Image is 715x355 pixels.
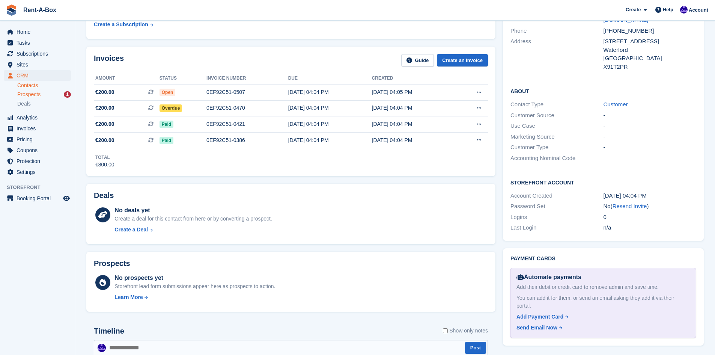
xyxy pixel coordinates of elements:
div: Create a Deal [114,226,148,234]
div: [DATE] 04:05 PM [372,88,456,96]
a: menu [4,38,71,48]
th: Amount [94,73,160,85]
div: [DATE] 04:04 PM [604,192,696,200]
a: Contacts [17,82,71,89]
h2: Storefront Account [510,178,696,186]
h2: Deals [94,191,114,200]
a: menu [4,193,71,204]
div: [GEOGRAPHIC_DATA] [604,54,696,63]
span: Prospects [17,91,41,98]
a: menu [4,70,71,81]
div: [DATE] 04:04 PM [288,120,372,128]
div: [PHONE_NUMBER] [604,27,696,35]
div: 0EF92C51-0470 [206,104,288,112]
span: Overdue [160,104,182,112]
div: 0EF92C51-0507 [206,88,288,96]
span: Invoices [17,123,62,134]
input: Show only notes [443,327,448,335]
a: Learn More [114,293,275,301]
a: menu [4,167,71,177]
div: Address [510,37,603,71]
span: Account [689,6,708,14]
th: Status [160,73,206,85]
span: Subscriptions [17,48,62,59]
div: [DATE] 04:04 PM [288,88,372,96]
span: Deals [17,100,31,107]
a: Prospects 1 [17,91,71,98]
span: Settings [17,167,62,177]
div: [DATE] 04:04 PM [372,120,456,128]
div: No [604,202,696,211]
div: Marketing Source [510,133,603,141]
div: Logins [510,213,603,222]
div: 0EF92C51-0386 [206,136,288,144]
div: - [604,143,696,152]
div: Send Email Now [516,324,557,332]
button: Post [465,342,486,354]
img: stora-icon-8386f47178a22dfd0bd8f6a31ec36ba5ce8667c1dd55bd0f319d3a0aa187defe.svg [6,5,17,16]
h2: Prospects [94,259,130,268]
span: €200.00 [95,104,114,112]
div: - [604,122,696,130]
h2: Invoices [94,54,124,66]
a: menu [4,112,71,123]
div: Add their debit or credit card to remove admin and save time. [516,283,690,291]
div: Total [95,154,114,161]
div: [DATE] 04:04 PM [288,136,372,144]
div: Add Payment Card [516,313,563,321]
div: n/a [604,224,696,232]
div: 0EF92C51-0421 [206,120,288,128]
div: Customer Type [510,143,603,152]
div: - [604,133,696,141]
div: Learn More [114,293,143,301]
h2: Payment cards [510,256,696,262]
img: Colin O Shea [98,344,106,352]
h2: Timeline [94,327,124,335]
div: 1 [64,91,71,98]
span: Coupons [17,145,62,156]
div: Automate payments [516,273,690,282]
a: Create an Invoice [437,54,488,66]
a: Create a Deal [114,226,272,234]
div: Create a Subscription [94,21,148,29]
a: menu [4,48,71,59]
a: Preview store [62,194,71,203]
div: No deals yet [114,206,272,215]
span: Open [160,89,176,96]
a: Guide [401,54,434,66]
th: Created [372,73,456,85]
div: Contact Type [510,100,603,109]
div: Last Login [510,224,603,232]
div: X91T2PR [604,63,696,71]
a: Rent-A-Box [20,4,59,16]
span: Storefront [7,184,75,191]
div: [DATE] 04:04 PM [372,104,456,112]
a: Add Payment Card [516,313,687,321]
label: Show only notes [443,327,488,335]
th: Due [288,73,372,85]
a: menu [4,27,71,37]
a: menu [4,134,71,145]
div: [STREET_ADDRESS] [604,37,696,46]
a: Resend Invite [613,203,647,209]
div: €800.00 [95,161,114,169]
h2: About [510,87,696,95]
span: €200.00 [95,136,114,144]
div: - [604,111,696,120]
a: menu [4,145,71,156]
th: Invoice number [206,73,288,85]
div: 0 [604,213,696,222]
div: Password Set [510,202,603,211]
a: menu [4,59,71,70]
span: Home [17,27,62,37]
div: Waterford [604,46,696,54]
a: Deals [17,100,71,108]
div: [DATE] 04:04 PM [372,136,456,144]
span: Paid [160,137,173,144]
span: Booking Portal [17,193,62,204]
div: Create a deal for this contact from here or by converting a prospect. [114,215,272,223]
span: Pricing [17,134,62,145]
span: Create [626,6,641,14]
div: [DATE] 04:04 PM [288,104,372,112]
span: Paid [160,121,173,128]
